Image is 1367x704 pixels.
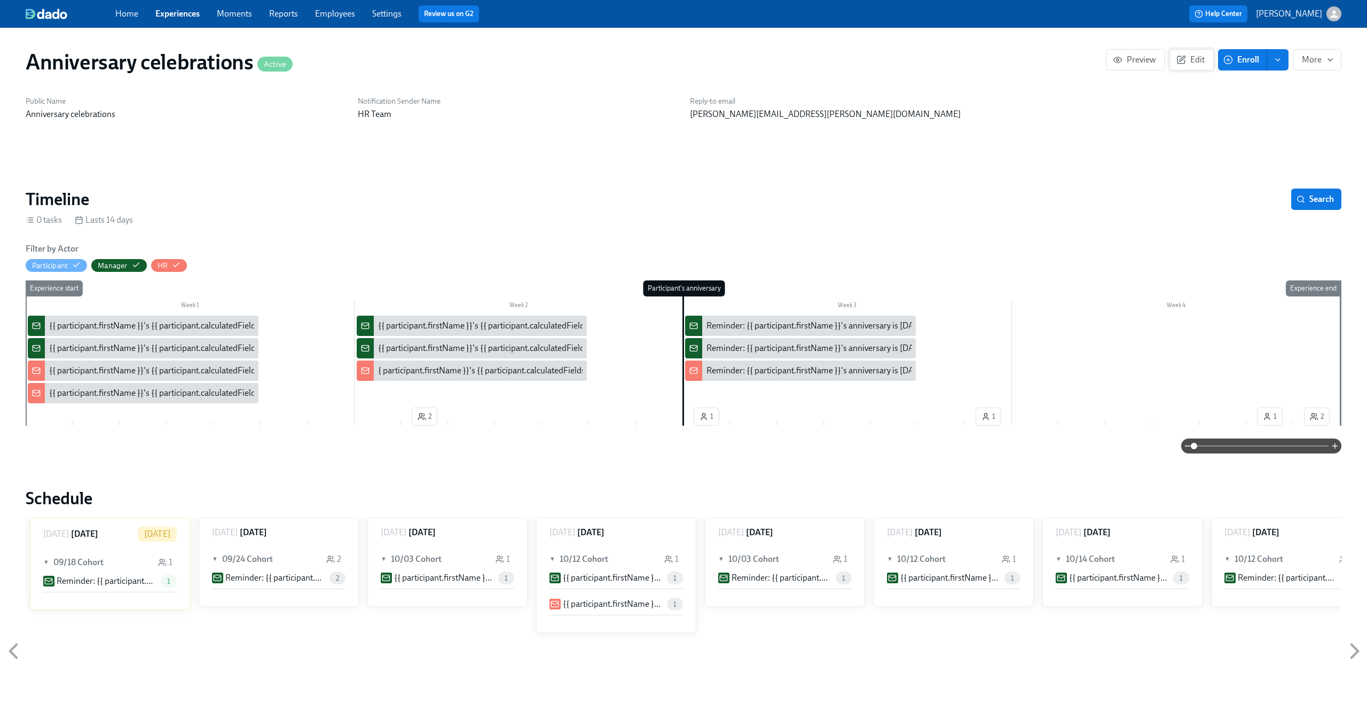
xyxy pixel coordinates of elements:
[75,214,133,226] div: Lasts 14 days
[887,553,894,565] span: ▼
[1173,574,1189,582] span: 1
[240,527,267,538] h6: [DATE]
[158,261,168,271] div: Hide HR
[976,408,1001,426] button: 1
[412,408,437,426] button: 2
[358,108,677,120] p: HR Team
[26,280,83,296] div: Experience start
[1066,553,1115,565] h6: 10/14 Cohort
[498,574,514,582] span: 1
[897,553,946,565] h6: 10/12 Cohort
[563,598,663,610] p: {{ participant.firstName }}'s {{ participant.calculatedFields.anniversary.count | ordinal }} work...
[315,9,355,19] a: Employees
[1238,572,1338,584] p: Reminder: {{ participant.firstName }}'s anniversary is [DATE]
[1002,553,1016,565] div: 1
[151,259,187,272] button: HR
[1115,54,1156,65] span: Preview
[391,553,442,565] h6: 10/03 Cohort
[378,365,969,377] div: { participant.firstName }}'s {{ participant.calculatedFields.anniversary.count | ordinal }} work ...
[115,9,138,19] a: Home
[1293,49,1341,71] button: More
[26,49,293,75] h1: Anniversary celebrations
[222,553,273,565] h6: 09/24 Cohort
[1286,280,1341,296] div: Experience end
[49,320,643,332] div: {{ participant.firstName }}'s {{ participant.calculatedFields.anniversary.count | ordinal }} work...
[1256,6,1341,21] button: [PERSON_NAME]
[664,553,679,565] div: 1
[549,553,557,565] span: ▼
[685,316,916,336] div: Reminder: {{ participant.firstName }}'s anniversary is [DATE]
[372,9,402,19] a: Settings
[49,365,643,377] div: {{ participant.firstName }}'s {{ participant.calculatedFields.anniversary.count | ordinal }} work...
[746,527,773,538] h6: [DATE]
[43,528,69,540] p: [DATE]
[32,261,68,271] div: Hide Participant
[269,9,298,19] a: Reports
[496,553,510,565] div: 1
[690,96,1009,106] h6: Reply-to email
[381,527,406,538] p: [DATE]
[706,365,925,377] div: Reminder: {{ participant.firstName }}'s anniversary is [DATE]
[212,527,238,538] p: [DATE]
[1256,8,1322,20] p: [PERSON_NAME]
[1224,527,1250,538] p: [DATE]
[378,342,972,354] div: {{ participant.firstName }}'s {{ participant.calculatedFields.anniversary.count | ordinal }} work...
[28,361,258,381] div: {{ participant.firstName }}'s {{ participant.calculatedFields.anniversary.count | ordinal }} work...
[1189,5,1247,22] button: Help Center
[357,316,587,336] div: {{ participant.firstName }}'s {{ participant.calculatedFields.anniversary.count | ordinal }} work...
[408,527,436,538] h6: [DATE]
[26,243,78,255] h6: Filter by Actor
[1056,527,1081,538] p: [DATE]
[28,338,258,358] div: {{ participant.firstName }}'s {{ participant.calculatedFields.anniversary.count | ordinal }} work...
[217,9,252,19] a: Moments
[690,108,1009,120] p: [PERSON_NAME][EMAIL_ADDRESS][PERSON_NAME][DOMAIN_NAME]
[1225,54,1259,65] span: Enroll
[144,528,170,540] p: [DATE]
[98,261,127,271] div: Hide Manager
[685,361,916,381] div: Reminder: {{ participant.firstName }}'s anniversary is [DATE]
[1257,408,1283,426] button: 1
[43,557,51,568] span: ▼
[563,572,663,584] p: {{ participant.firstName }}'s {{ participant.calculatedFields.anniversary.count | ordinal }} work...
[667,574,683,582] span: 1
[1235,553,1283,565] h6: 10/12 Cohort
[53,557,104,568] h6: 09/18 Cohort
[706,342,925,354] div: Reminder: {{ participant.firstName }}'s anniversary is [DATE]
[71,528,98,540] h6: [DATE]
[26,214,62,226] div: 0 tasks
[706,320,925,332] div: Reminder: {{ participant.firstName }}'s anniversary is [DATE]
[643,280,725,296] div: Participant's anniversary
[1310,411,1324,422] span: 2
[26,96,345,106] h6: Public Name
[1170,553,1185,565] div: 1
[381,553,388,565] span: ▼
[155,9,200,19] a: Experiences
[1195,9,1242,19] span: Help Center
[685,338,916,358] div: Reminder: {{ participant.firstName }}'s anniversary is [DATE]
[394,572,494,584] p: {{ participant.firstName }}'s {{ participant.calculatedFields.anniversary.count | ordinal }} work...
[1291,189,1341,210] button: Search
[26,9,67,19] img: dado
[1179,54,1205,65] span: Edit
[900,572,1000,584] p: {{ participant.firstName }}'s {{ participant.calculatedFields.anniversary.count | ordinal }} work...
[1263,411,1277,422] span: 1
[26,259,87,272] button: Participant
[1169,49,1214,71] button: Edit
[667,600,683,608] span: 1
[1106,49,1165,71] button: Preview
[49,342,643,354] div: {{ participant.firstName }}'s {{ participant.calculatedFields.anniversary.count | ordinal }} work...
[212,553,219,565] span: ▼
[1069,572,1169,584] p: {{ participant.firstName }}'s {{ participant.calculatedFields.anniversary.count | ordinal }} work...
[355,300,683,314] div: Week 2
[1339,553,1354,565] div: 1
[728,553,779,565] h6: 10/03 Cohort
[158,557,172,568] div: 1
[887,527,913,538] p: [DATE]
[419,5,479,22] button: Review us on G2
[1056,553,1063,565] span: ▼
[915,527,942,538] h6: [DATE]
[577,527,604,538] h6: [DATE]
[26,108,345,120] p: Anniversary celebrations
[358,96,677,106] h6: Notification Sender Name
[225,572,325,584] p: Reminder: {{ participant.firstName }}'s anniversary is [DATE]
